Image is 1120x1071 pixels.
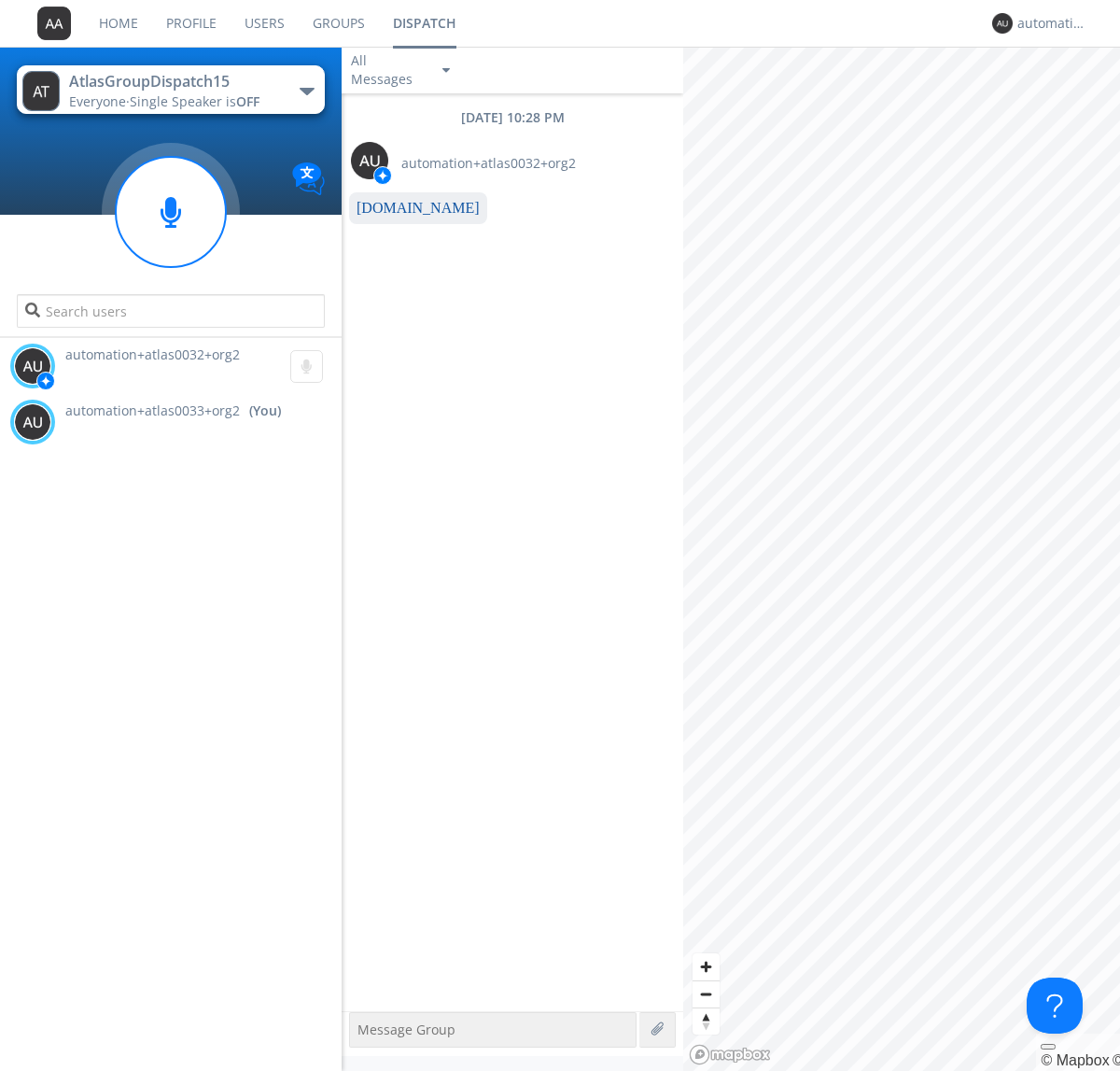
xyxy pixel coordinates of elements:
img: 373638.png [351,142,388,179]
span: Single Speaker is [130,92,259,110]
input: Search users [17,294,324,328]
span: automation+atlas0032+org2 [65,345,240,363]
span: Zoom out [693,981,720,1008]
button: Zoom in [693,953,720,980]
div: automation+atlas0033+org2 [1017,14,1087,33]
button: Zoom out [693,980,720,1008]
a: Mapbox logo [689,1044,771,1065]
img: 373638.png [14,347,51,385]
iframe: Toggle Customer Support [1027,978,1083,1034]
div: [DATE] 10:28 PM [342,108,683,127]
div: AtlasGroupDispatch15 [69,71,279,92]
div: Everyone · [69,92,279,111]
span: automation+atlas0033+org2 [65,402,240,420]
button: AtlasGroupDispatch15Everyone·Single Speaker isOFF [17,65,324,114]
div: All Messages [351,51,426,89]
button: Toggle attribution [1041,1044,1056,1050]
button: Reset bearing to north [693,1008,720,1035]
img: 373638.png [992,13,1013,34]
img: 373638.png [14,403,51,441]
a: Mapbox [1041,1052,1109,1068]
a: [DOMAIN_NAME] [357,200,480,216]
div: (You) [249,402,281,420]
img: 373638.png [37,7,71,40]
img: 373638.png [22,71,60,111]
span: OFF [236,92,259,110]
img: Translation enabled [292,162,325,195]
span: automation+atlas0032+org2 [401,154,576,173]
img: caret-down-sm.svg [442,68,450,73]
